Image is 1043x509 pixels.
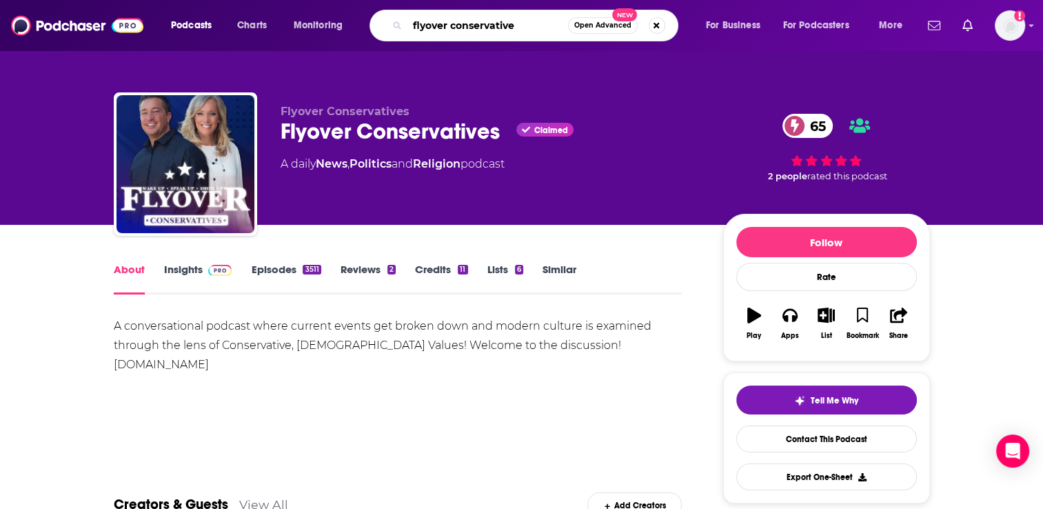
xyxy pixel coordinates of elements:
img: tell me why sparkle [794,395,805,406]
button: Show profile menu [995,10,1025,41]
img: Flyover Conservatives [117,95,254,233]
span: Tell Me Why [811,395,858,406]
span: Open Advanced [574,22,631,29]
div: A conversational podcast where current events get broken down and modern culture is examined thro... [114,317,682,375]
a: Show notifications dropdown [922,14,946,37]
button: tell me why sparkleTell Me Why [736,386,917,415]
span: Claimed [534,127,568,134]
a: Reviews2 [341,263,396,295]
div: 65 2 peoplerated this podcast [723,105,930,190]
a: Show notifications dropdown [957,14,978,37]
a: Contact This Podcast [736,426,917,452]
button: open menu [696,14,778,37]
a: Charts [228,14,275,37]
button: List [808,299,844,348]
div: Apps [781,332,799,340]
div: Search podcasts, credits, & more... [383,10,691,41]
button: Play [736,299,772,348]
a: Lists6 [487,263,523,295]
span: For Business [706,16,760,35]
a: 65 [782,114,833,138]
span: For Podcasters [783,16,849,35]
a: Credits11 [415,263,467,295]
div: List [821,332,832,340]
input: Search podcasts, credits, & more... [407,14,568,37]
a: Religion [413,157,460,170]
img: User Profile [995,10,1025,41]
a: Episodes3511 [251,263,321,295]
button: Apps [772,299,808,348]
button: open menu [161,14,230,37]
a: News [316,157,347,170]
span: Flyover Conservatives [281,105,409,118]
span: 65 [796,114,833,138]
span: rated this podcast [807,171,887,181]
button: Follow [736,227,917,257]
img: Podchaser Pro [208,265,232,276]
span: Charts [237,16,267,35]
svg: Add a profile image [1014,10,1025,21]
div: 11 [458,265,467,275]
span: Logged in as BenLaurro [995,10,1025,41]
div: 3511 [303,265,321,275]
span: Podcasts [171,16,212,35]
a: Politics [350,157,392,170]
div: 6 [515,265,523,275]
button: Open AdvancedNew [568,17,638,34]
span: New [612,8,637,21]
span: More [879,16,902,35]
div: A daily podcast [281,156,505,172]
div: Bookmark [846,332,878,340]
button: open menu [869,14,920,37]
button: Bookmark [844,299,880,348]
button: Share [880,299,916,348]
img: Podchaser - Follow, Share and Rate Podcasts [11,12,143,39]
a: InsightsPodchaser Pro [164,263,232,295]
a: Similar [543,263,576,295]
span: Monitoring [294,16,343,35]
button: open menu [774,14,869,37]
div: Rate [736,263,917,291]
span: 2 people [768,171,807,181]
button: Export One-Sheet [736,463,917,490]
div: 2 [387,265,396,275]
button: open menu [284,14,361,37]
div: Open Intercom Messenger [996,435,1029,468]
a: About [114,263,145,295]
div: Share [889,332,908,340]
span: and [392,157,413,170]
span: , [347,157,350,170]
div: Play [747,332,761,340]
